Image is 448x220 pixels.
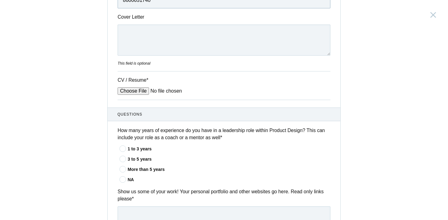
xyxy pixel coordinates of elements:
[128,166,330,173] div: More than 5 years
[128,146,330,152] div: 1 to 3 years
[118,188,330,203] label: Show us some of your work! Your personal portfolio and other websites go here. Read only links pl...
[118,13,164,21] label: Cover Letter
[128,156,330,163] div: 3 to 5 years
[118,76,164,84] label: CV / Resume
[118,61,330,66] div: This field is optional
[118,112,331,117] span: Questions
[128,176,330,183] div: NA
[118,127,330,141] label: How many years of experience do you have in a leadership role within Product Design? This can inc...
